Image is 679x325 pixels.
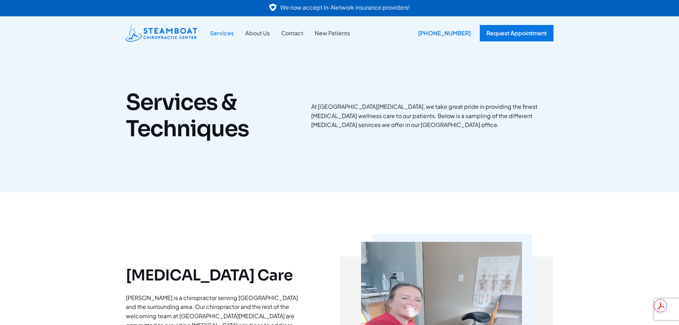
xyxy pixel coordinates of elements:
h1: Services & Techniques [126,89,297,142]
a: Services [204,29,240,38]
a: Contact [276,29,309,38]
nav: Site Navigation [204,29,356,38]
a: About Us [240,29,276,38]
h2: [MEDICAL_DATA] Care [126,266,304,284]
img: Steamboat Chiropractic Center [126,25,197,42]
div: [PHONE_NUMBER] [413,25,476,41]
a: Request Appointment [480,25,554,41]
a: [PHONE_NUMBER] [413,25,473,41]
p: At [GEOGRAPHIC_DATA][MEDICAL_DATA], we take great pride in providing the finest [MEDICAL_DATA] we... [311,102,554,130]
a: New Patients [309,29,356,38]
